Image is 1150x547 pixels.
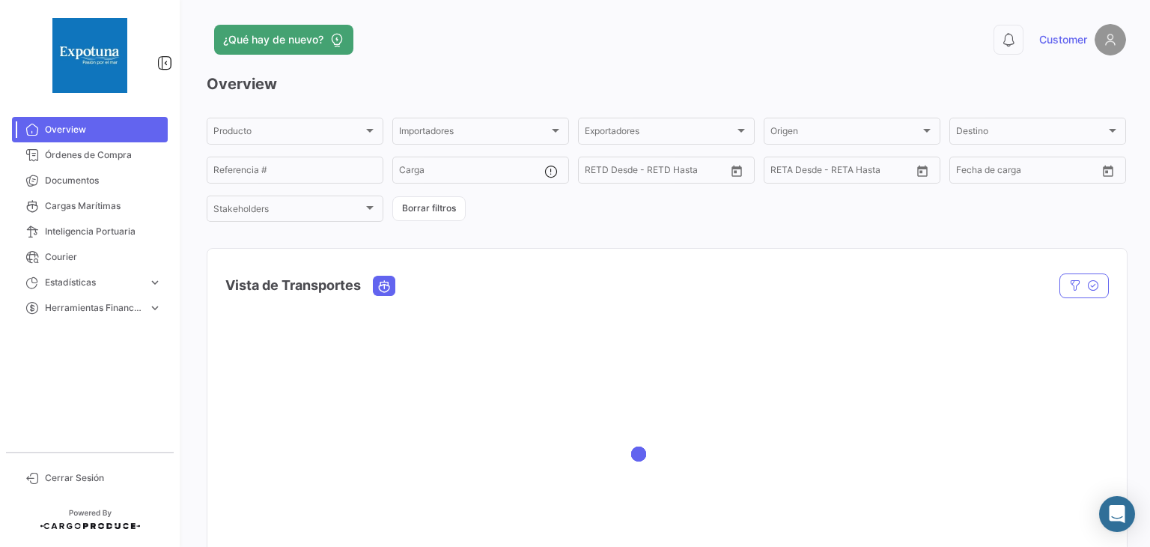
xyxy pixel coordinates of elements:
[374,276,395,295] button: Ocean
[45,199,162,213] span: Cargas Marítimas
[808,167,875,178] input: Hasta
[45,250,162,264] span: Courier
[12,193,168,219] a: Cargas Marítimas
[52,18,127,93] img: 1b49f9e2-1797-498b-b719-72a01eb73231.jpeg
[911,160,934,182] button: Open calendar
[956,167,983,178] input: Desde
[45,174,162,187] span: Documentos
[12,142,168,168] a: Órdenes de Compra
[399,128,549,139] span: Importadores
[148,301,162,315] span: expand_more
[994,167,1061,178] input: Hasta
[770,167,797,178] input: Desde
[1039,32,1087,47] span: Customer
[148,276,162,289] span: expand_more
[45,225,162,238] span: Inteligencia Portuaria
[1095,24,1126,55] img: placeholder-user.png
[213,206,363,217] span: Stakeholders
[45,301,142,315] span: Herramientas Financieras
[770,128,920,139] span: Origen
[214,25,353,55] button: ¿Qué hay de nuevo?
[392,196,466,221] button: Borrar filtros
[213,128,363,139] span: Producto
[1099,496,1135,532] div: Abrir Intercom Messenger
[622,167,690,178] input: Hasta
[12,168,168,193] a: Documentos
[223,32,323,47] span: ¿Qué hay de nuevo?
[956,128,1106,139] span: Destino
[225,275,361,296] h4: Vista de Transportes
[45,471,162,485] span: Cerrar Sesión
[45,123,162,136] span: Overview
[585,167,612,178] input: Desde
[207,73,1126,94] h3: Overview
[585,128,734,139] span: Exportadores
[12,244,168,270] a: Courier
[45,148,162,162] span: Órdenes de Compra
[725,160,748,182] button: Open calendar
[1097,160,1119,182] button: Open calendar
[12,117,168,142] a: Overview
[45,276,142,289] span: Estadísticas
[12,219,168,244] a: Inteligencia Portuaria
